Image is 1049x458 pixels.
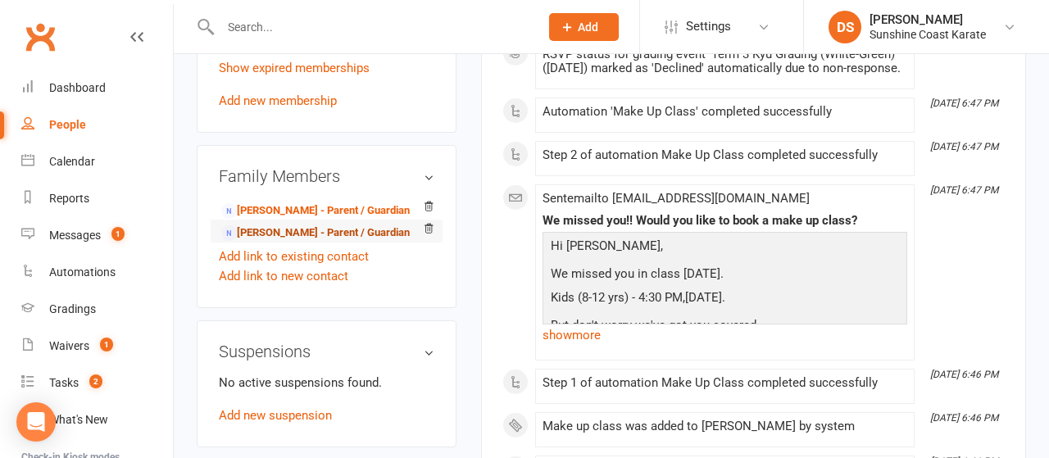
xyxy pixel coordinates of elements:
[547,288,903,311] p: Kids (8-12 yrs) - 4:30 PM [DATE]
[578,20,598,34] span: Add
[49,339,89,352] div: Waivers
[547,315,903,339] p: But don't worry we've got you covered.
[21,217,173,254] a: Messages 1
[219,61,370,75] a: Show expired memberships
[21,143,173,180] a: Calendar
[16,402,56,442] div: Open Intercom Messenger
[21,254,173,291] a: Automations
[20,16,61,57] a: Clubworx
[21,70,173,107] a: Dashboard
[543,48,907,75] div: RSVP status for grading event 'Term 3 Kyu Grading (White-Green)' ([DATE]) marked as 'Declined' au...
[219,247,369,266] a: Add link to existing contact
[547,264,903,288] p: We missed you in class [DATE].
[543,376,907,390] div: Step 1 of automation Make Up Class completed successfully
[683,290,685,305] span: ,
[49,376,79,389] div: Tasks
[221,224,410,242] a: [PERSON_NAME] - Parent / Guardian
[49,81,106,94] div: Dashboard
[49,413,108,426] div: What's New
[21,328,173,365] a: Waivers 1
[543,105,907,119] div: Automation 'Make Up Class' completed successfully
[543,148,907,162] div: Step 2 of automation Make Up Class completed successfully
[549,13,619,41] button: Add
[111,227,125,241] span: 1
[930,369,998,380] i: [DATE] 6:46 PM
[21,365,173,401] a: Tasks 2
[49,265,116,279] div: Automations
[722,290,725,305] span: .
[930,141,998,152] i: [DATE] 6:47 PM
[219,342,434,361] h3: Suspensions
[49,229,101,242] div: Messages
[221,202,410,220] a: [PERSON_NAME] - Parent / Guardian
[49,118,86,131] div: People
[686,8,731,45] span: Settings
[870,12,986,27] div: [PERSON_NAME]
[89,374,102,388] span: 2
[543,214,907,228] div: We missed you!! Would you like to book a make up class?
[219,93,337,108] a: Add new membership
[49,302,96,315] div: Gradings
[543,419,907,433] div: Make up class was added to [PERSON_NAME] by system
[930,184,998,196] i: [DATE] 6:47 PM
[100,338,113,351] span: 1
[930,412,998,424] i: [DATE] 6:46 PM
[21,291,173,328] a: Gradings
[219,266,348,286] a: Add link to new contact
[930,97,998,109] i: [DATE] 6:47 PM
[49,192,89,205] div: Reports
[543,191,810,206] span: Sent email to [EMAIL_ADDRESS][DOMAIN_NAME]
[547,236,903,260] p: Hi [PERSON_NAME]
[216,16,528,39] input: Search...
[21,401,173,438] a: What's New
[661,238,663,253] span: ,
[219,408,332,423] a: Add new suspension
[829,11,861,43] div: DS
[21,107,173,143] a: People
[219,373,434,392] p: No active suspensions found.
[49,155,95,168] div: Calendar
[870,27,986,42] div: Sunshine Coast Karate
[21,180,173,217] a: Reports
[219,167,434,185] h3: Family Members
[543,324,907,347] a: show more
